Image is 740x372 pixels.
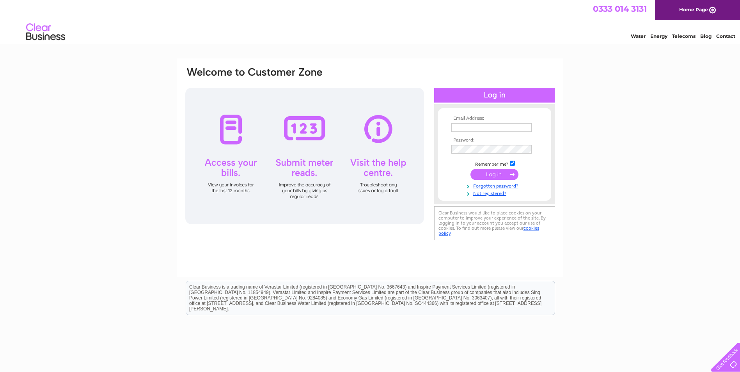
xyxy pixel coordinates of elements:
[449,159,540,167] td: Remember me?
[186,4,555,38] div: Clear Business is a trading name of Verastar Limited (registered in [GEOGRAPHIC_DATA] No. 3667643...
[451,189,540,197] a: Not registered?
[700,33,712,39] a: Blog
[438,225,539,236] a: cookies policy
[631,33,646,39] a: Water
[451,182,540,189] a: Forgotten password?
[470,169,518,180] input: Submit
[449,116,540,121] th: Email Address:
[434,206,555,240] div: Clear Business would like to place cookies on your computer to improve your experience of the sit...
[716,33,735,39] a: Contact
[26,20,66,44] img: logo.png
[593,4,647,14] a: 0333 014 3131
[449,138,540,143] th: Password:
[650,33,667,39] a: Energy
[672,33,696,39] a: Telecoms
